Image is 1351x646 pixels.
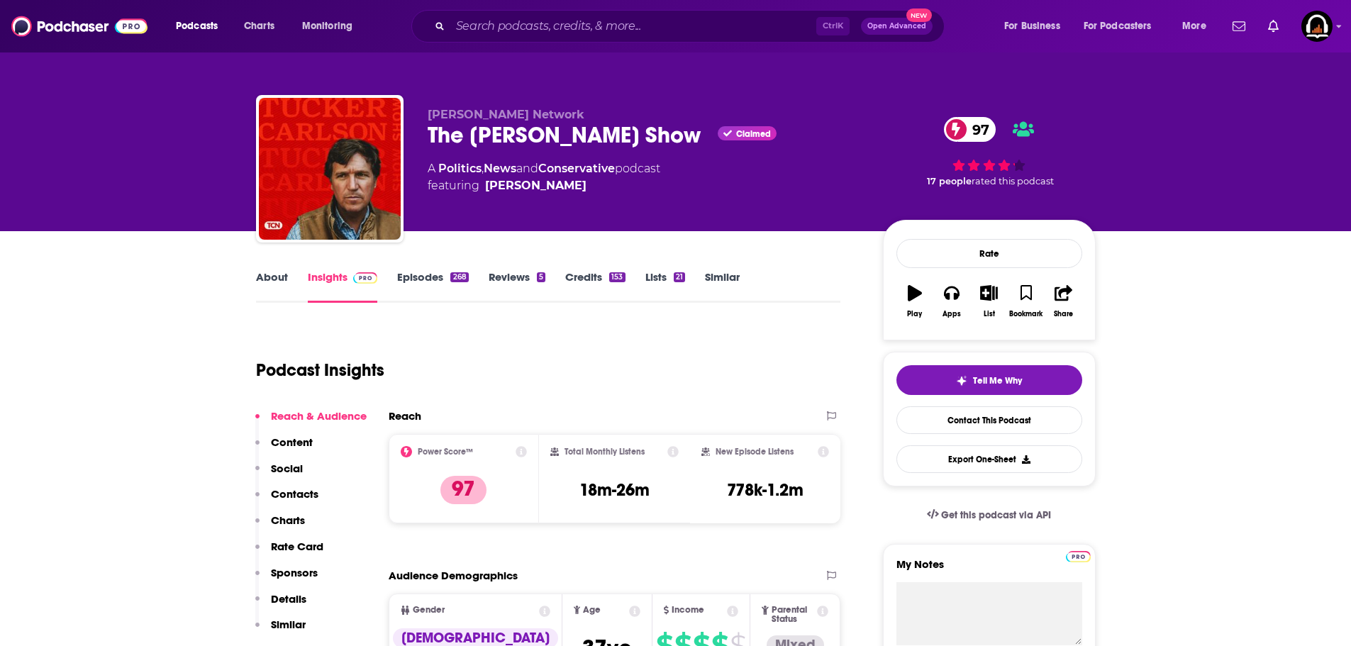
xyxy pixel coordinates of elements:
[1066,549,1091,562] a: Pro website
[972,176,1054,186] span: rated this podcast
[907,310,922,318] div: Play
[389,409,421,423] h2: Reach
[583,606,601,615] span: Age
[816,17,850,35] span: Ctrl K
[397,270,468,303] a: Episodes268
[271,513,305,527] p: Charts
[944,117,996,142] a: 97
[1045,276,1082,327] button: Share
[896,406,1082,434] a: Contact This Podcast
[255,487,318,513] button: Contacts
[672,606,704,615] span: Income
[896,557,1082,582] label: My Notes
[255,462,303,488] button: Social
[716,447,794,457] h2: New Episode Listens
[538,162,615,175] a: Conservative
[727,479,804,501] h3: 778k-1.2m
[1054,310,1073,318] div: Share
[450,15,816,38] input: Search podcasts, credits, & more...
[1172,15,1224,38] button: open menu
[958,117,996,142] span: 97
[271,566,318,579] p: Sponsors
[645,270,685,303] a: Lists21
[259,98,401,240] img: The Tucker Carlson Show
[705,270,740,303] a: Similar
[984,310,995,318] div: List
[389,569,518,582] h2: Audience Demographics
[308,270,378,303] a: InsightsPodchaser Pro
[413,606,445,615] span: Gender
[271,487,318,501] p: Contacts
[916,498,1063,533] a: Get this podcast via API
[271,435,313,449] p: Content
[883,108,1096,196] div: 97 17 peoplerated this podcast
[1301,11,1333,42] button: Show profile menu
[271,592,306,606] p: Details
[484,162,516,175] a: News
[1084,16,1152,36] span: For Podcasters
[896,239,1082,268] div: Rate
[1066,551,1091,562] img: Podchaser Pro
[1262,14,1284,38] a: Show notifications dropdown
[674,272,685,282] div: 21
[271,462,303,475] p: Social
[428,108,584,121] span: [PERSON_NAME] Network
[1004,16,1060,36] span: For Business
[896,365,1082,395] button: tell me why sparkleTell Me Why
[292,15,371,38] button: open menu
[1074,15,1172,38] button: open menu
[941,509,1051,521] span: Get this podcast via API
[271,540,323,553] p: Rate Card
[428,177,660,194] span: featuring
[943,310,961,318] div: Apps
[255,618,306,644] button: Similar
[1301,11,1333,42] span: Logged in as kpunia
[256,360,384,381] h1: Podcast Insights
[927,176,972,186] span: 17 people
[176,16,218,36] span: Podcasts
[255,592,306,618] button: Details
[235,15,283,38] a: Charts
[736,130,771,138] span: Claimed
[482,162,484,175] span: ,
[994,15,1078,38] button: open menu
[1009,310,1043,318] div: Bookmark
[933,276,970,327] button: Apps
[271,409,367,423] p: Reach & Audience
[244,16,274,36] span: Charts
[255,540,323,566] button: Rate Card
[166,15,236,38] button: open menu
[565,270,625,303] a: Credits153
[450,272,468,282] div: 268
[956,375,967,386] img: tell me why sparkle
[516,162,538,175] span: and
[485,177,586,194] a: [PERSON_NAME]
[896,445,1082,473] button: Export One-Sheet
[609,272,625,282] div: 153
[861,18,933,35] button: Open AdvancedNew
[906,9,932,22] span: New
[418,447,473,457] h2: Power Score™
[255,435,313,462] button: Content
[271,618,306,631] p: Similar
[353,272,378,284] img: Podchaser Pro
[867,23,926,30] span: Open Advanced
[425,10,958,43] div: Search podcasts, credits, & more...
[428,160,660,194] div: A podcast
[489,270,545,303] a: Reviews5
[1182,16,1206,36] span: More
[255,409,367,435] button: Reach & Audience
[11,13,148,40] img: Podchaser - Follow, Share and Rate Podcasts
[896,276,933,327] button: Play
[537,272,545,282] div: 5
[973,375,1022,386] span: Tell Me Why
[772,606,815,624] span: Parental Status
[1301,11,1333,42] img: User Profile
[302,16,352,36] span: Monitoring
[970,276,1007,327] button: List
[255,513,305,540] button: Charts
[440,476,487,504] p: 97
[565,447,645,457] h2: Total Monthly Listens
